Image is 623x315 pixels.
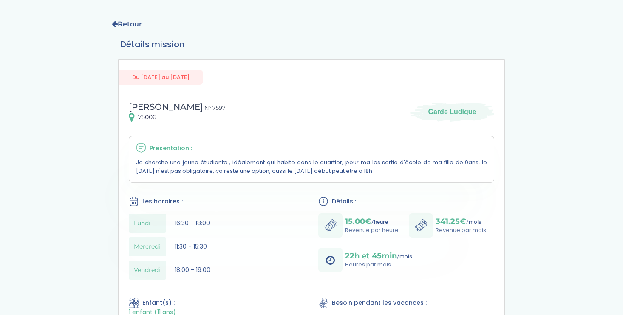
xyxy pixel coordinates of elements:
p: Je cherche une jeune étudiante , idéalement qui habite dans le quartier, pour ma les sortie d'éco... [136,158,487,175]
span: Présentation : [150,144,192,153]
p: Revenue par heure [345,226,399,235]
span: Mercredi [134,242,160,251]
span: 15.00€ [345,217,371,226]
span: 11:30 - 15:30 [175,242,207,251]
span: 75006 [138,113,156,122]
span: Les horaires : [142,197,183,206]
span: 341.25€ [436,217,466,226]
p: /mois [436,217,486,226]
p: Heures par mois [345,261,412,269]
span: Besoin pendant les vacances : [332,298,427,307]
span: Garde Ludique [428,107,476,117]
span: Détails : [332,197,356,206]
span: Enfant(s) : [142,298,175,307]
p: /heure [345,217,399,226]
span: 16:30 - 18:00 [175,219,210,227]
span: Vendredi [134,266,160,275]
span: 22h et 45min [345,251,397,261]
span: Du [DATE] au [DATE] [119,70,203,85]
span: N° 7597 [204,104,226,111]
span: Lundi [134,219,150,228]
p: /mois [345,251,412,261]
span: 18:00 - 19:00 [175,266,210,274]
h3: Détails mission [120,38,503,51]
span: [PERSON_NAME] [129,102,203,112]
p: Revenue par mois [436,226,486,235]
a: Retour [112,20,142,28]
